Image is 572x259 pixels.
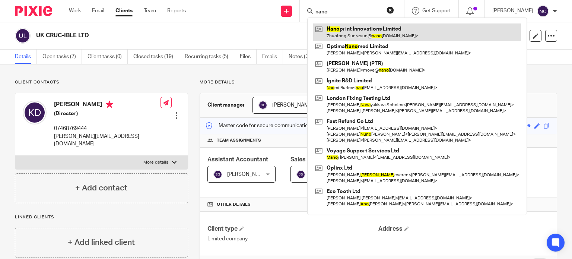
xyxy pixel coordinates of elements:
[42,50,82,64] a: Open tasks (7)
[54,110,161,117] h5: (Director)
[227,172,268,177] span: [PERSON_NAME]
[217,138,261,143] span: Team assignments
[68,237,135,248] h4: + Add linked client
[23,101,47,124] img: svg%3E
[143,159,168,165] p: More details
[537,5,549,17] img: svg%3E
[15,50,37,64] a: Details
[92,7,104,15] a: Email
[75,182,127,194] h4: + Add contact
[207,235,378,243] p: Limited company
[422,8,451,13] span: Get Support
[258,101,267,110] img: svg%3E
[167,7,186,15] a: Reports
[387,6,394,14] button: Clear
[296,170,305,179] img: svg%3E
[262,50,283,64] a: Emails
[15,214,188,220] p: Linked clients
[217,202,251,208] span: Other details
[213,170,222,179] img: svg%3E
[207,101,245,109] h3: Client manager
[272,102,313,108] span: [PERSON_NAME]
[207,225,378,233] h4: Client type
[69,7,81,15] a: Work
[133,50,179,64] a: Closed tasks (19)
[378,225,549,233] h4: Address
[240,50,257,64] a: Files
[207,157,268,162] span: Assistant Accountant
[54,101,161,110] h4: [PERSON_NAME]
[106,101,113,108] i: Primary
[15,28,31,44] img: svg%3E
[185,50,234,64] a: Recurring tasks (5)
[88,50,128,64] a: Client tasks (0)
[36,32,372,40] h2: UK CRUC-IBLE LTD
[200,79,557,85] p: More details
[115,7,133,15] a: Clients
[15,79,188,85] p: Client contacts
[54,133,161,148] p: [PERSON_NAME][EMAIL_ADDRESS][DOMAIN_NAME]
[290,157,327,162] span: Sales Person
[15,6,52,16] img: Pixie
[289,50,316,64] a: Notes (2)
[315,9,382,16] input: Search
[206,122,334,129] p: Master code for secure communications and files
[492,7,533,15] p: [PERSON_NAME]
[54,125,161,132] p: 07468769444
[144,7,156,15] a: Team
